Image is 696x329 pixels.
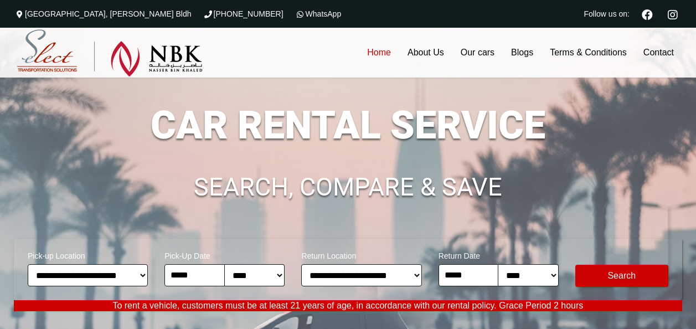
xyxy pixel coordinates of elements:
[399,28,452,78] a: About Us
[637,8,657,20] a: Facebook
[439,244,559,264] span: Return Date
[295,9,342,18] a: WhatsApp
[14,174,682,200] h1: SEARCH, COMPARE & SAVE
[503,28,542,78] a: Blogs
[203,9,283,18] a: [PHONE_NUMBER]
[452,28,503,78] a: Our cars
[164,244,285,264] span: Pick-Up Date
[14,300,682,311] p: To rent a vehicle, customers must be at least 21 years of age, in accordance with our rental poli...
[17,29,203,77] img: Select Rent a Car
[575,265,668,287] button: Modify Search
[14,106,682,145] h1: CAR RENTAL SERVICE
[635,28,682,78] a: Contact
[28,244,148,264] span: Pick-up Location
[301,244,421,264] span: Return Location
[663,8,682,20] a: Instagram
[359,28,399,78] a: Home
[542,28,635,78] a: Terms & Conditions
